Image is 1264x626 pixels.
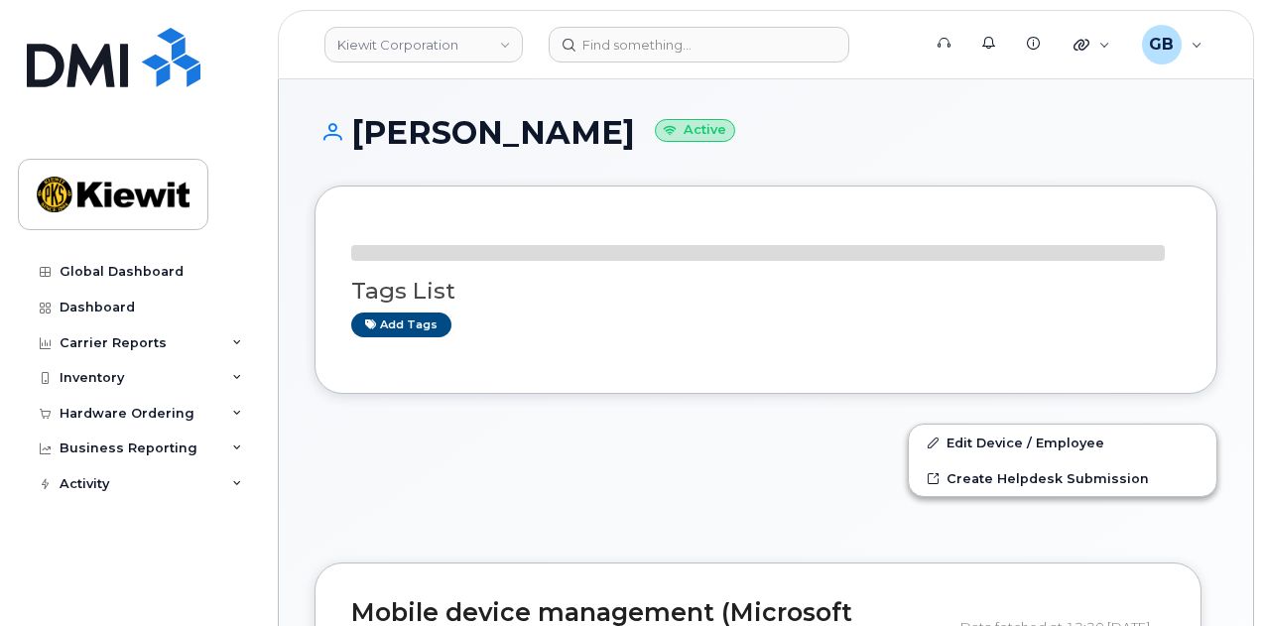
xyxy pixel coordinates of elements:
[315,115,1217,150] h1: [PERSON_NAME]
[655,119,735,142] small: Active
[351,313,451,337] a: Add tags
[909,425,1216,460] a: Edit Device / Employee
[909,460,1216,496] a: Create Helpdesk Submission
[351,279,1181,304] h3: Tags List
